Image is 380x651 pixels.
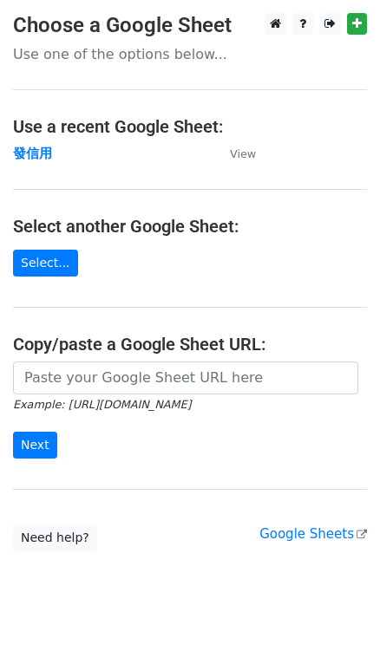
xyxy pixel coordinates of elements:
[13,146,52,161] a: 發信用
[13,13,367,38] h3: Choose a Google Sheet
[13,45,367,63] p: Use one of the options below...
[13,398,191,411] small: Example: [URL][DOMAIN_NAME]
[13,334,367,355] h4: Copy/paste a Google Sheet URL:
[13,116,367,137] h4: Use a recent Google Sheet:
[293,568,380,651] iframe: Chat Widget
[13,432,57,459] input: Next
[13,216,367,237] h4: Select another Google Sheet:
[13,250,78,277] a: Select...
[13,524,97,551] a: Need help?
[230,147,256,160] small: View
[13,361,358,394] input: Paste your Google Sheet URL here
[259,526,367,542] a: Google Sheets
[213,146,256,161] a: View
